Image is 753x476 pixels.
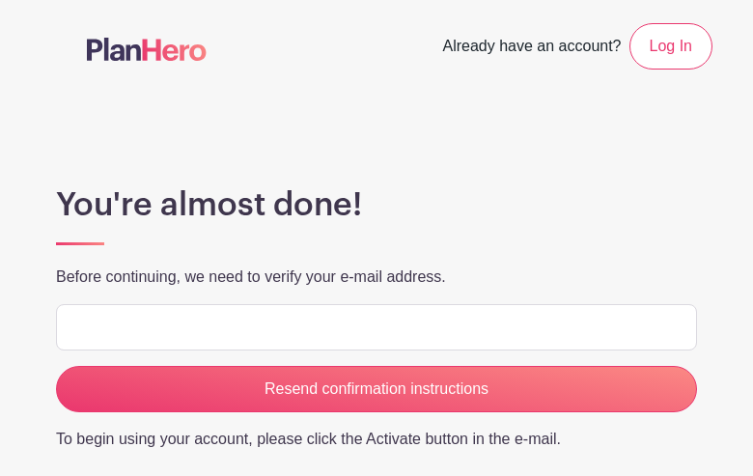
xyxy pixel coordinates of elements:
p: To begin using your account, please click the Activate button in the e-mail. [56,428,697,451]
span: Already have an account? [443,27,622,70]
h1: You're almost done! [56,185,697,224]
img: logo-507f7623f17ff9eddc593b1ce0a138ce2505c220e1c5a4e2b4648c50719b7d32.svg [87,38,207,61]
p: Before continuing, we need to verify your e-mail address. [56,266,697,289]
input: Resend confirmation instructions [56,366,697,412]
a: Log In [629,23,712,70]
